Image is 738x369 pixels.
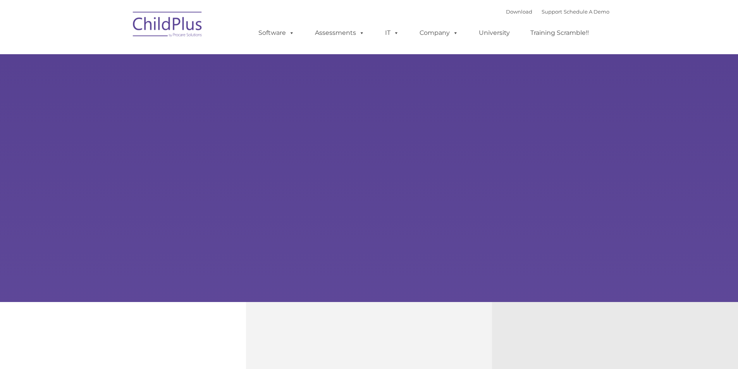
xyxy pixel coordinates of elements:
[523,25,597,41] a: Training Scramble!!
[129,6,206,45] img: ChildPlus by Procare Solutions
[506,9,609,15] font: |
[307,25,372,41] a: Assessments
[251,25,302,41] a: Software
[471,25,518,41] a: University
[564,9,609,15] a: Schedule A Demo
[412,25,466,41] a: Company
[542,9,562,15] a: Support
[377,25,407,41] a: IT
[506,9,532,15] a: Download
